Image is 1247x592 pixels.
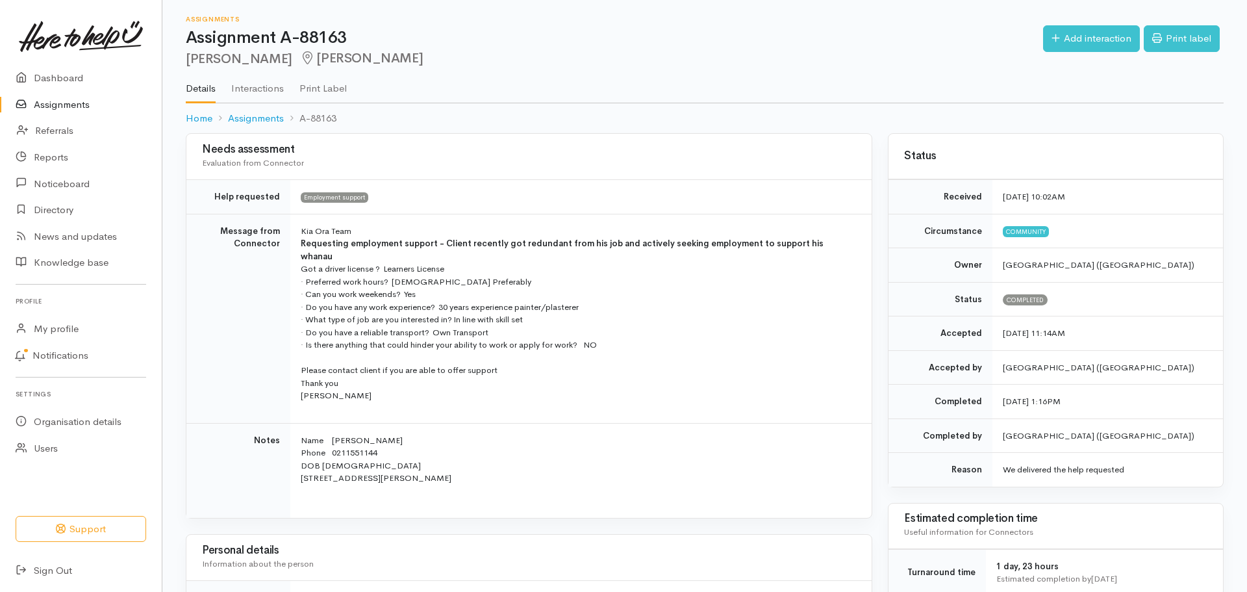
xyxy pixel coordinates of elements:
span: Evaluation from Connector [202,157,304,168]
h1: Assignment A-88163 [186,29,1043,47]
td: Completed [888,385,992,419]
a: Assignments [228,111,284,126]
td: Help requested [186,180,290,214]
span: [GEOGRAPHIC_DATA] ([GEOGRAPHIC_DATA]) [1003,259,1194,270]
td: Circumstance [888,214,992,248]
h2: [PERSON_NAME] [186,51,1043,66]
td: [GEOGRAPHIC_DATA] ([GEOGRAPHIC_DATA]) [992,350,1223,385]
span: · What type of job are you interested in? In line with skill set [301,314,523,325]
span: Completed [1003,294,1048,305]
td: Completed by [888,418,992,453]
span: Kia Ora Team [301,225,351,237]
a: Details [186,66,216,103]
a: Home [186,111,212,126]
p: Name [PERSON_NAME] Phone 0211551144 DOB [DEMOGRAPHIC_DATA] [STREET_ADDRESS][PERSON_NAME] [301,434,856,498]
td: Status [888,282,992,316]
span: · Do you have any work experience? 30 years experience painter/plasterer [301,302,579,313]
td: Notes [186,423,290,518]
a: Add interaction [1043,25,1140,52]
span: · Is there anything that could hinder your ability to work or apply for work? NO [301,339,597,350]
span: Please contact client if you are able to offer support [301,365,498,376]
time: [DATE] 10:02AM [1003,191,1065,202]
td: Message from Connector [186,214,290,423]
h3: Status [904,150,1207,162]
td: Accepted by [888,350,992,385]
div: Estimated completion by [996,573,1207,586]
td: Reason [888,453,992,487]
span: · Preferred work hours? [DEMOGRAPHIC_DATA] Preferably [301,276,531,287]
span: Useful information for Connectors [904,526,1033,537]
span: 1 day, 23 hours [996,561,1059,572]
span: Information about the person [202,558,314,569]
h3: Estimated completion time [904,513,1207,525]
h6: Assignments [186,16,1043,23]
button: Support [16,516,146,543]
td: Owner [888,248,992,283]
td: Accepted [888,316,992,351]
a: Print Label [299,66,347,102]
span: · Can you work weekends? Yes [301,289,416,300]
a: Print label [1144,25,1220,52]
time: [DATE] 11:14AM [1003,328,1065,339]
b: Requesting employment support - Client recently got redundant from his job and actively seeking e... [301,238,824,262]
span: · Do you have a reliable transport? Own Transport [301,327,488,338]
time: [DATE] [1091,573,1117,584]
li: A-88163 [284,111,336,126]
span: [PERSON_NAME] [300,50,423,66]
span: Employment support [301,192,368,203]
nav: breadcrumb [186,103,1224,134]
h6: Profile [16,292,146,310]
span: Thank you [301,378,338,389]
span: [PERSON_NAME] [301,390,372,401]
h3: Personal details [202,545,856,557]
h6: Settings [16,385,146,403]
span: Got a driver license ? Learners License [301,263,444,274]
td: [GEOGRAPHIC_DATA] ([GEOGRAPHIC_DATA]) [992,418,1223,453]
span: Community [1003,226,1049,237]
a: Interactions [231,66,284,102]
td: Received [888,180,992,214]
td: We delivered the help requested [992,453,1223,487]
time: [DATE] 1:16PM [1003,396,1061,407]
h3: Needs assessment [202,144,856,156]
